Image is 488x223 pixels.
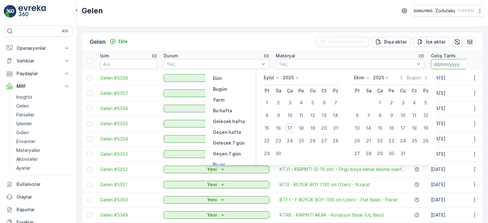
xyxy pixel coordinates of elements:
[319,110,329,121] div: 13
[264,75,274,81] p: Eylül
[363,110,374,121] div: 7
[421,136,431,146] div: 26
[14,93,72,102] a: Insights
[329,39,365,45] p: Filtreleri temizle
[276,53,295,59] p: Materyal
[421,98,431,108] div: 5
[296,123,306,133] div: 18
[431,59,474,69] input: dd/mm/yyyy
[210,118,247,125] button: Gelecek hafta
[164,89,269,97] button: Yeni
[17,70,60,77] p: Paydaşlar
[398,148,408,159] div: 31
[273,85,284,96] th: Salı
[100,181,157,188] a: Gelen #5351
[167,61,260,67] p: Seç
[17,181,70,187] p: Kullanıcılar
[280,166,405,173] span: KTJ1 - KIRPINTI (0-10 cm) - Örgü boya-kenar kesme (sanf...
[398,136,408,146] div: 24
[386,98,396,108] div: 2
[4,5,17,18] img: logo
[210,75,224,82] button: Dün
[319,123,329,133] div: 20
[280,212,384,218] a: KTR8 - KIRPINTI AKAR - Rotasyon Baskı (Uç Bezi)
[14,137,72,146] a: Envanter
[375,123,385,133] div: 15
[207,212,217,218] p: Yeni
[87,106,92,111] div: Toggle Row Selected
[279,61,415,67] p: Seç
[409,136,419,146] div: 25
[375,98,385,108] div: 1
[431,53,456,59] p: Geliş Tarihi
[100,121,157,127] span: Gelen #5355
[16,138,35,145] p: Envanter
[210,128,244,136] button: Geçen hafta
[16,165,30,171] p: Ayarlar
[330,98,341,108] div: 7
[213,118,245,125] p: Gelecek hafta
[213,97,225,103] p: Yarın
[107,38,130,45] button: Ekle
[285,110,295,121] div: 10
[280,197,397,203] span: BTF1 - F BÜYÜK BOY (130 cm Üzeri) - Flat Baskı - Flanel
[420,85,431,96] th: Pazar
[386,148,396,159] div: 30
[409,98,419,108] div: 4
[386,85,397,96] th: Perşembe
[296,98,306,108] div: 4
[435,8,455,14] p: Zorluteks
[330,123,341,133] div: 21
[296,136,306,146] div: 25
[100,75,157,81] a: Gelen #5358
[100,166,157,173] a: Gelen #5352
[14,110,72,119] a: Parseller
[164,74,269,82] button: Yeni
[354,75,364,81] p: Ekim
[90,37,106,46] p: Gelen
[17,194,70,200] p: Olaylar
[330,85,341,96] th: Pazar
[14,102,72,110] a: Gelen
[283,75,294,81] p: 2025
[14,128,72,137] a: Giden
[409,110,419,121] div: 11
[409,85,420,96] th: Cumartesi
[17,58,60,64] p: Varlıklar
[285,136,295,146] div: 24
[100,151,157,157] a: Gelen #5353
[213,108,232,114] p: Bu hafta
[210,161,227,168] button: Bu ay
[14,146,72,155] a: Materyaller
[319,136,329,146] div: 27
[87,91,92,96] div: Toggle Row Selected
[82,6,103,16] p: Gelen
[352,136,362,146] div: 20
[100,197,157,203] a: Gelen #5350
[352,148,362,159] div: 27
[16,156,38,162] p: Aktiviteler
[18,5,46,18] img: logo_light-DOdMpM7g.png
[14,155,72,164] a: Aktiviteler
[100,105,157,112] span: Gelen #5356
[100,90,157,96] a: Gelen #5357
[284,85,295,96] th: Çarşamba
[213,129,241,135] p: Geçen hafta
[16,112,35,118] p: Parseller
[164,120,269,128] button: Yeni
[87,213,92,218] div: Toggle Row Selected
[4,203,72,216] a: Raporlar
[16,94,32,100] p: Insights
[100,53,109,59] p: İsim
[421,110,431,121] div: 12
[386,136,396,146] div: 23
[17,83,60,89] p: MRF
[87,121,92,126] div: Toggle Row Selected
[426,39,446,45] p: İçe aktar
[308,98,318,108] div: 5
[280,181,370,188] a: BTİ3 - BÜYÜK BOY (130 cm Üzeri) - İhzarat
[318,85,330,96] th: Cumartesi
